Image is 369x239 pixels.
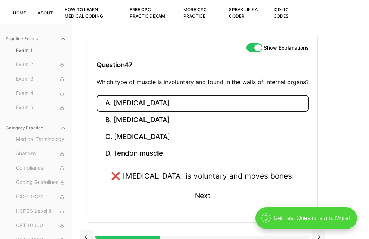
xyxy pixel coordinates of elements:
span: ICD-10-CM [16,193,66,201]
span: Anatomy [16,150,66,158]
p: Which type of muscle is involuntary and found in the walls of internal organs? [97,78,309,86]
span: Exam 5 [16,104,66,112]
span: Exam 4 [16,89,66,97]
span: HCPCS Level II [16,207,66,215]
button: Exam 2 [13,59,69,70]
span: Exam 1 [16,47,66,54]
button: Exam 4 [13,88,69,99]
h3: Question 47 [97,54,309,75]
button: Exam 5 [13,102,69,114]
button: D. Tendon muscle [97,145,309,162]
button: Coding Guidelines [13,177,69,188]
button: Practice Exams [3,33,69,45]
button: Exam 1 [13,45,69,56]
button: CPT 10000 [13,220,69,231]
span: Medical Terminology [16,135,66,143]
button: Next [186,186,219,206]
button: Category Practice [3,122,69,134]
a: How to Learn Medical Coding [65,7,103,19]
span: Exam 2 [16,61,66,69]
button: A. [MEDICAL_DATA] [97,95,309,112]
iframe: portal-trigger [249,204,369,239]
button: B. [MEDICAL_DATA] [97,112,309,129]
a: ICD-10 Codes [274,7,289,19]
span: CPT 10000 [16,222,66,230]
a: More CPC Practice [183,7,207,19]
a: Speak Like a Coder [229,7,257,19]
span: Compliance [16,164,66,172]
button: Exam 3 [13,73,69,85]
span: Exam 3 [16,75,66,83]
button: Anatomy [13,148,69,160]
button: Compliance [13,162,69,174]
a: About [37,10,53,15]
span: Coding Guidelines [16,179,66,187]
a: Free CPC Practice Exam [130,7,165,19]
button: C. [MEDICAL_DATA] [97,128,309,145]
label: Show Explanations [264,45,309,50]
div: ❌ [MEDICAL_DATA] is voluntary and moves bones. [111,170,294,181]
button: ICD-10-CM [13,191,69,203]
button: HCPCS Level II [13,206,69,217]
button: Medical Terminology [13,134,69,145]
a: Home [13,10,26,15]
